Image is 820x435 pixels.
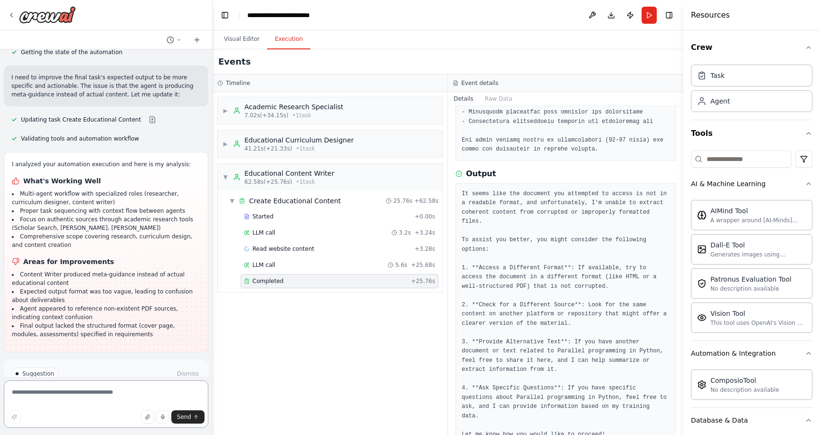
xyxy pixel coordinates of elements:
h1: Areas for Improvements [12,257,200,266]
button: Automation & Integration [691,341,812,366]
button: Hide right sidebar [662,9,676,22]
button: Details [448,92,479,105]
div: Automation & Integration [691,366,812,407]
h1: What's Working Well [12,176,200,186]
span: • 1 task [292,112,311,119]
div: AI & Machine Learning [691,196,812,340]
span: + 25.76s [411,277,435,285]
button: Switch to previous chat [163,34,186,46]
span: 5.6s [395,261,407,269]
div: Vision Tool [710,309,806,318]
button: Visual Editor [216,29,267,49]
div: No description available [710,285,792,293]
div: AIMind Tool [710,206,806,216]
div: Educational Curriculum Designer [244,135,354,145]
button: Dismiss [175,369,201,378]
button: Raw Data [479,92,518,105]
li: Comprehensive scope covering research, curriculum design, and content creation [12,232,200,249]
div: Crew [691,61,812,120]
span: 7.02s (+34.15s) [244,112,289,119]
li: Multi-agent workflow with specialized roles (researcher, curriculum designer, content writer) [12,189,200,207]
div: No description available [710,386,779,394]
img: Composiotool [697,380,707,389]
span: + 3.28s [415,245,435,253]
li: Expected output format was too vague, leading to confusion about deliverables [12,287,200,304]
button: AI & Machine Learning [691,171,812,196]
button: Click to speak your automation idea [156,410,169,424]
li: Content Writer produced meta-guidance instead of actual educational content [12,270,200,287]
li: Focus on authentic sources through academic research tools (Scholar Search, [PERSON_NAME], [PERSO... [12,215,200,232]
div: ComposioTool [710,376,779,385]
img: Patronusevaltool [697,279,707,288]
button: Upload files [141,410,154,424]
span: + 25.68s [411,261,435,269]
p: I analyzed your automation execution and here is my analysis: [12,160,200,169]
span: Suggestion [22,370,54,378]
div: Patronus Evaluation Tool [710,274,792,284]
p: I need to improve the final task's expected output to be more specific and actionable. The issue ... [11,73,201,99]
span: Validating tools and automation workflow [21,135,139,142]
span: LLM call [252,261,275,269]
img: Logo [19,6,76,23]
h3: Event details [461,79,498,87]
div: Generates images using OpenAI's Dall-E model. [710,251,806,258]
span: Started [252,213,273,220]
span: + 0.00s [415,213,435,220]
span: • 1 task [296,178,315,186]
div: Automation & Integration [691,349,776,358]
img: Dalletool [697,245,707,254]
span: 3.2s [399,229,411,236]
h3: Output [466,168,496,180]
span: • 1 task [296,145,315,152]
span: Create Educational Content [249,196,341,206]
span: ▶ [223,140,228,148]
div: Task [710,71,725,80]
div: Agent [710,96,730,106]
div: AI & Machine Learning [691,179,765,189]
button: Tools [691,120,812,147]
span: 41.21s (+21.33s) [244,145,292,152]
h3: Timeline [226,79,250,87]
span: Updating task Create Educational Content [21,116,141,123]
button: Hide left sidebar [218,9,232,22]
h2: Events [218,55,251,68]
span: Getting the state of the automation [21,48,122,56]
li: Proper task sequencing with context flow between agents [12,207,200,215]
button: Send [171,410,205,424]
div: Educational Content Writer [244,169,334,178]
span: Read website content [252,245,314,253]
li: Final output lacked the structured format (cover page, modules, assessments) specified in require... [12,322,200,339]
li: Agent appeared to reference non-existent PDF sources, indicating context confusion [12,304,200,322]
h4: Resources [691,9,730,21]
span: LLM call [252,229,275,236]
div: A wrapper around [AI-Minds]([URL][DOMAIN_NAME]). Useful for when you need answers to questions fr... [710,217,806,224]
span: + 62.58s [414,197,438,205]
div: Database & Data [691,416,748,425]
span: 62.58s (+25.76s) [244,178,292,186]
button: Execution [267,29,310,49]
button: Database & Data [691,408,812,433]
span: + 3.24s [415,229,435,236]
div: This tool uses OpenAI's Vision API to describe the contents of an image. [710,319,806,327]
div: Dall-E Tool [710,240,806,250]
span: Completed [252,277,283,285]
span: ▼ [229,197,235,205]
nav: breadcrumb [247,10,333,20]
span: 25.76s [393,197,413,205]
div: Academic Research Specialist [244,102,344,112]
button: Improve this prompt [8,410,21,424]
button: Start a new chat [189,34,205,46]
span: Send [177,413,191,421]
img: Visiontool [697,313,707,322]
span: ▼ [223,173,228,181]
img: Aimindtool [697,210,707,220]
button: Crew [691,34,812,61]
span: ▶ [223,107,228,114]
